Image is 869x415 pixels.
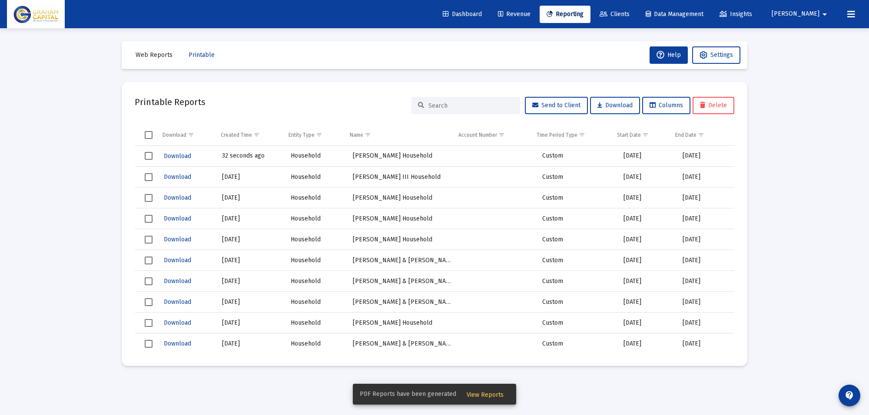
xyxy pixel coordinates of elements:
[650,102,683,109] span: Columns
[536,167,617,188] td: Custom
[347,271,457,292] td: [PERSON_NAME] & [PERSON_NAME] Household
[536,333,617,354] td: Custom
[285,313,347,333] td: Household
[617,146,677,167] td: [DATE]
[531,125,610,145] td: Column Time Period Type
[617,188,677,208] td: [DATE]
[163,233,192,246] button: Download
[215,125,282,145] td: Column Created Time
[216,313,285,333] td: [DATE]
[692,46,740,64] button: Settings
[163,191,192,204] button: Download
[536,146,617,167] td: Custom
[700,102,727,109] span: Delete
[285,229,347,250] td: Household
[677,250,734,271] td: [DATE]
[136,51,172,59] span: Web Reports
[677,292,734,313] td: [DATE]
[617,333,677,354] td: [DATE]
[145,236,153,244] div: Select row
[532,102,580,109] span: Send to Client
[617,132,641,138] div: Start Date
[639,6,710,23] a: Data Management
[467,391,504,399] span: View Reports
[156,125,215,145] td: Column Download
[536,271,617,292] td: Custom
[693,97,734,114] button: Delete
[617,208,677,229] td: [DATE]
[720,10,752,18] span: Insights
[216,167,285,188] td: [DATE]
[617,271,677,292] td: [DATE]
[347,292,457,313] td: [PERSON_NAME] & [PERSON_NAME] Household
[216,292,285,313] td: [DATE]
[289,132,315,138] div: Entity Type
[677,333,734,354] td: [DATE]
[536,208,617,229] td: Custom
[145,340,153,348] div: Select row
[145,319,153,327] div: Select row
[182,46,222,64] button: Printable
[285,333,347,354] td: Household
[677,208,734,229] td: [DATE]
[498,132,505,138] span: Show filter options for column 'Account Number'
[129,46,179,64] button: Web Reports
[347,188,457,208] td: [PERSON_NAME] Household
[285,271,347,292] td: Household
[844,390,855,401] mat-icon: contact_support
[164,257,191,264] span: Download
[710,51,733,59] span: Settings
[360,390,456,399] span: PDF Reports have been generated
[617,250,677,271] td: [DATE]
[677,167,734,188] td: [DATE]
[216,188,285,208] td: [DATE]
[13,6,58,23] img: Dashboard
[285,146,347,167] td: Household
[163,337,192,350] button: Download
[164,194,191,201] span: Download
[145,152,153,160] div: Select row
[347,333,457,354] td: [PERSON_NAME] & [PERSON_NAME] Household
[285,167,347,188] td: Household
[536,292,617,313] td: Custom
[458,132,497,138] div: Account Number
[436,6,489,23] a: Dashboard
[145,298,153,306] div: Select row
[216,271,285,292] td: [DATE]
[135,95,206,109] h2: Printable Reports
[285,208,347,229] td: Household
[347,250,457,271] td: [PERSON_NAME] & [PERSON_NAME] Household
[216,208,285,229] td: [DATE]
[344,125,452,145] td: Column Name
[677,188,734,208] td: [DATE]
[347,208,457,229] td: [PERSON_NAME] Household
[135,125,734,353] div: Data grid
[285,188,347,208] td: Household
[221,132,252,138] div: Created Time
[698,132,704,138] span: Show filter options for column 'End Date'
[164,298,191,306] span: Download
[650,46,688,64] button: Help
[145,173,153,181] div: Select row
[145,194,153,202] div: Select row
[713,6,759,23] a: Insights
[452,125,531,145] td: Column Account Number
[443,10,482,18] span: Dashboard
[617,229,677,250] td: [DATE]
[216,229,285,250] td: [DATE]
[163,150,192,162] button: Download
[657,51,681,59] span: Help
[350,132,363,138] div: Name
[347,167,457,188] td: [PERSON_NAME] III Household
[163,316,192,329] button: Download
[216,146,285,167] td: 32 seconds ago
[617,167,677,188] td: [DATE]
[145,131,153,139] div: Select all
[677,146,734,167] td: [DATE]
[642,97,690,114] button: Columns
[761,5,840,23] button: [PERSON_NAME]
[164,215,191,222] span: Download
[547,10,584,18] span: Reporting
[772,10,819,18] span: [PERSON_NAME]
[819,6,830,23] mat-icon: arrow_drop_down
